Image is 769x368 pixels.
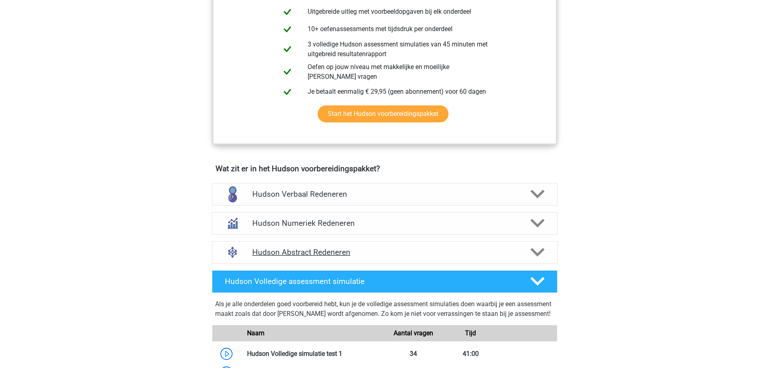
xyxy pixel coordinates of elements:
div: Aantal vragen [384,328,442,338]
h4: Hudson Volledige assessment simulatie [225,277,517,286]
div: Tijd [442,328,499,338]
div: Als je alle onderdelen goed voorbereid hebt, kun je de volledige assessment simulaties doen waarb... [215,299,554,322]
a: verbaal redeneren Hudson Verbaal Redeneren [209,183,561,206]
h4: Hudson Numeriek Redeneren [252,219,517,228]
h4: Hudson Verbaal Redeneren [252,189,517,199]
a: abstract redeneren Hudson Abstract Redeneren [209,241,561,264]
a: Hudson Volledige assessment simulatie [209,270,561,293]
h4: Wat zit er in het Hudson voorbereidingspakket? [216,164,554,173]
a: numeriek redeneren Hudson Numeriek Redeneren [209,212,561,235]
img: verbaal redeneren [222,184,243,205]
a: Start het Hudson voorbereidingspakket [318,105,448,122]
div: Naam [241,328,385,338]
img: abstract redeneren [222,242,243,263]
h4: Hudson Abstract Redeneren [252,248,517,257]
div: Hudson Volledige simulatie test 1 [241,349,385,359]
img: numeriek redeneren [222,212,243,233]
